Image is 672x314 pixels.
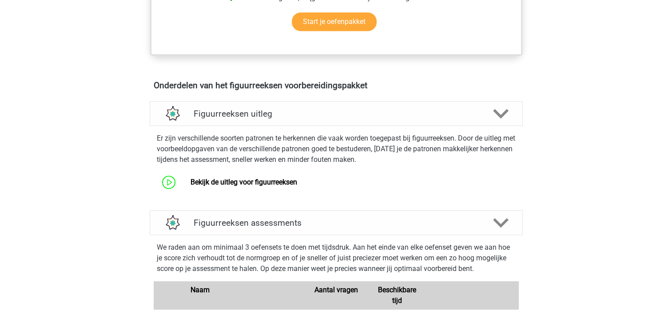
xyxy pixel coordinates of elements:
a: assessments Figuurreeksen assessments [146,210,526,235]
div: Aantal vragen [306,285,366,306]
a: Bekijk de uitleg voor figuurreeksen [191,178,297,186]
a: uitleg Figuurreeksen uitleg [146,101,526,126]
div: Beschikbare tijd [366,285,427,306]
div: Naam [184,285,306,306]
h4: Onderdelen van het figuurreeksen voorbereidingspakket [154,80,519,90]
p: We raden aan om minimaal 3 oefensets te doen met tijdsdruk. Aan het einde van elke oefenset geven... [157,242,516,274]
img: figuurreeksen uitleg [161,102,183,125]
p: Er zijn verschillende soorten patronen te herkennen die vaak worden toegepast bij figuurreeksen. ... [157,133,516,165]
img: figuurreeksen assessments [161,212,183,234]
a: Start je oefenpakket [292,12,377,31]
h4: Figuurreeksen uitleg [194,109,479,119]
h4: Figuurreeksen assessments [194,218,479,228]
